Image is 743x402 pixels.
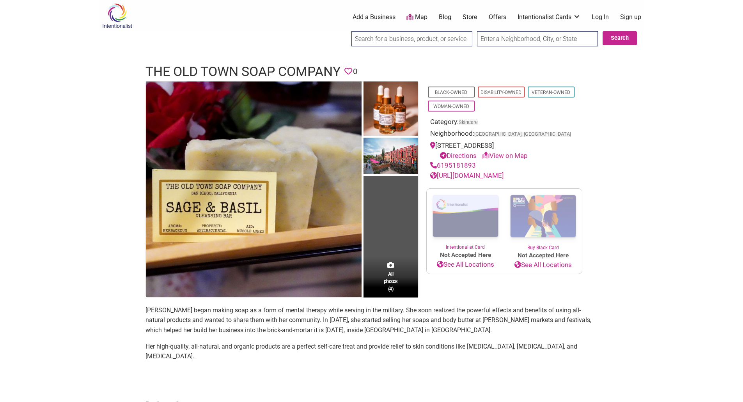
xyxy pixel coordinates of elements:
a: Intentionalist Cards [518,13,581,21]
div: [STREET_ADDRESS] [430,141,578,161]
a: Blog [439,13,451,21]
a: See All Locations [504,260,582,270]
button: Search [603,31,637,45]
div: Category: [430,117,578,129]
div: Neighborhood: [430,129,578,141]
a: See All Locations [427,260,504,270]
img: The Old Town Soap Company soap [146,81,362,297]
a: Intentionalist Card [427,189,504,251]
a: [URL][DOMAIN_NAME] [430,172,504,179]
img: Buy Black Card [504,189,582,244]
a: Black-Owned [435,90,467,95]
img: Intentionalist Card [427,189,504,244]
a: Sign up [620,13,641,21]
a: Disability-Owned [481,90,521,95]
a: 6195181893 [430,161,476,169]
img: Liberty Public Market San Diego [364,138,418,176]
input: Enter a Neighborhood, City, or State [477,31,598,46]
a: View on Map [482,152,528,159]
a: Buy Black Card [504,189,582,251]
span: [GEOGRAPHIC_DATA], [GEOGRAPHIC_DATA] [474,132,571,137]
p: Her high-quality, all-natural, and organic products are a perfect self-care treat and provide rel... [145,342,598,361]
a: Skincare [459,119,478,125]
p: [PERSON_NAME] began making soap as a form of mental therapy while serving in the military. She so... [145,305,598,335]
span: Not Accepted Here [427,251,504,260]
a: Store [463,13,477,21]
a: Veteran-Owned [532,90,570,95]
span: Not Accepted Here [504,251,582,260]
a: Directions [440,152,477,159]
a: Woman-Owned [433,104,469,109]
span: 0 [353,66,357,78]
input: Search for a business, product, or service [351,31,472,46]
a: Map [406,13,427,22]
h1: The Old Town Soap Company [145,62,340,81]
img: Intentionalist [99,3,136,28]
span: All photos (4) [384,270,398,292]
a: Add a Business [353,13,395,21]
a: Log In [592,13,609,21]
a: Offers [489,13,506,21]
